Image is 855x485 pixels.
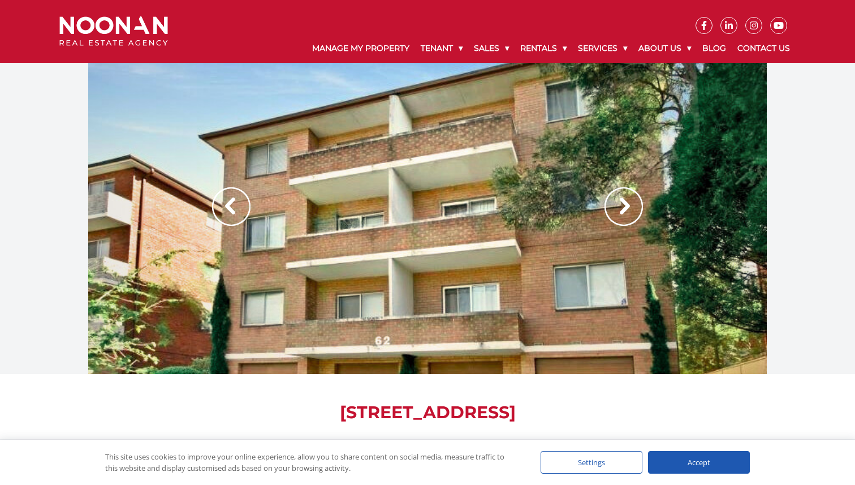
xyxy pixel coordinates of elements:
a: Sales [468,34,515,63]
a: About Us [633,34,697,63]
div: This site uses cookies to improve your online experience, allow you to share content on social me... [105,451,518,474]
a: Rentals [515,34,572,63]
img: Noonan Real Estate Agency [59,16,168,46]
div: Settings [541,451,642,474]
a: Tenant [415,34,468,63]
a: Contact Us [732,34,796,63]
img: Arrow slider [604,187,643,226]
div: Accept [648,451,750,474]
h1: [STREET_ADDRESS] [88,402,767,423]
a: Blog [697,34,732,63]
a: Manage My Property [306,34,415,63]
a: Services [572,34,633,63]
img: Arrow slider [212,187,251,226]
